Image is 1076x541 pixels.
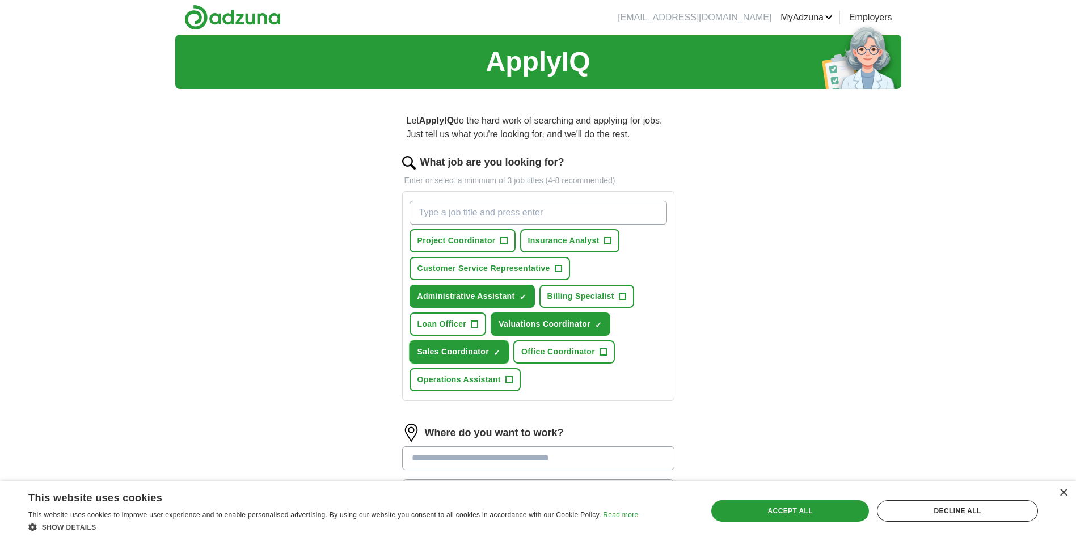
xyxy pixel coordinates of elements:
[28,511,601,519] span: This website uses cookies to improve user experience and to enable personalised advertising. By u...
[28,521,638,532] div: Show details
[521,346,595,358] span: Office Coordinator
[410,340,509,364] button: Sales Coordinator✓
[513,340,615,364] button: Office Coordinator
[417,346,490,358] span: Sales Coordinator
[410,312,487,336] button: Loan Officer
[419,116,454,125] strong: ApplyIQ
[877,500,1038,522] div: Decline all
[410,257,570,280] button: Customer Service Representative
[603,511,638,519] a: Read more, opens a new window
[595,320,602,329] span: ✓
[618,11,771,24] li: [EMAIL_ADDRESS][DOMAIN_NAME]
[184,5,281,30] img: Adzuna logo
[711,500,869,522] div: Accept all
[402,479,674,503] button: 25 mile radius
[1059,489,1067,497] div: Close
[420,155,564,170] label: What job are you looking for?
[849,11,892,24] a: Employers
[402,156,416,170] img: search.png
[402,175,674,187] p: Enter or select a minimum of 3 job titles (4-8 recommended)
[486,41,590,82] h1: ApplyIQ
[417,374,501,386] span: Operations Assistant
[417,290,515,302] span: Administrative Assistant
[520,229,619,252] button: Insurance Analyst
[410,201,667,225] input: Type a job title and press enter
[417,235,496,247] span: Project Coordinator
[547,290,614,302] span: Billing Specialist
[780,11,833,24] a: MyAdzuna
[493,348,500,357] span: ✓
[402,424,420,442] img: location.png
[410,229,516,252] button: Project Coordinator
[528,235,600,247] span: Insurance Analyst
[520,293,526,302] span: ✓
[42,523,96,531] span: Show details
[499,318,590,330] span: Valuations Coordinator
[491,312,610,336] button: Valuations Coordinator✓
[425,425,564,441] label: Where do you want to work?
[410,368,521,391] button: Operations Assistant
[417,318,467,330] span: Loan Officer
[417,263,550,274] span: Customer Service Representative
[410,285,535,308] button: Administrative Assistant✓
[402,109,674,146] p: Let do the hard work of searching and applying for jobs. Just tell us what you're looking for, an...
[539,285,634,308] button: Billing Specialist
[28,488,610,505] div: This website uses cookies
